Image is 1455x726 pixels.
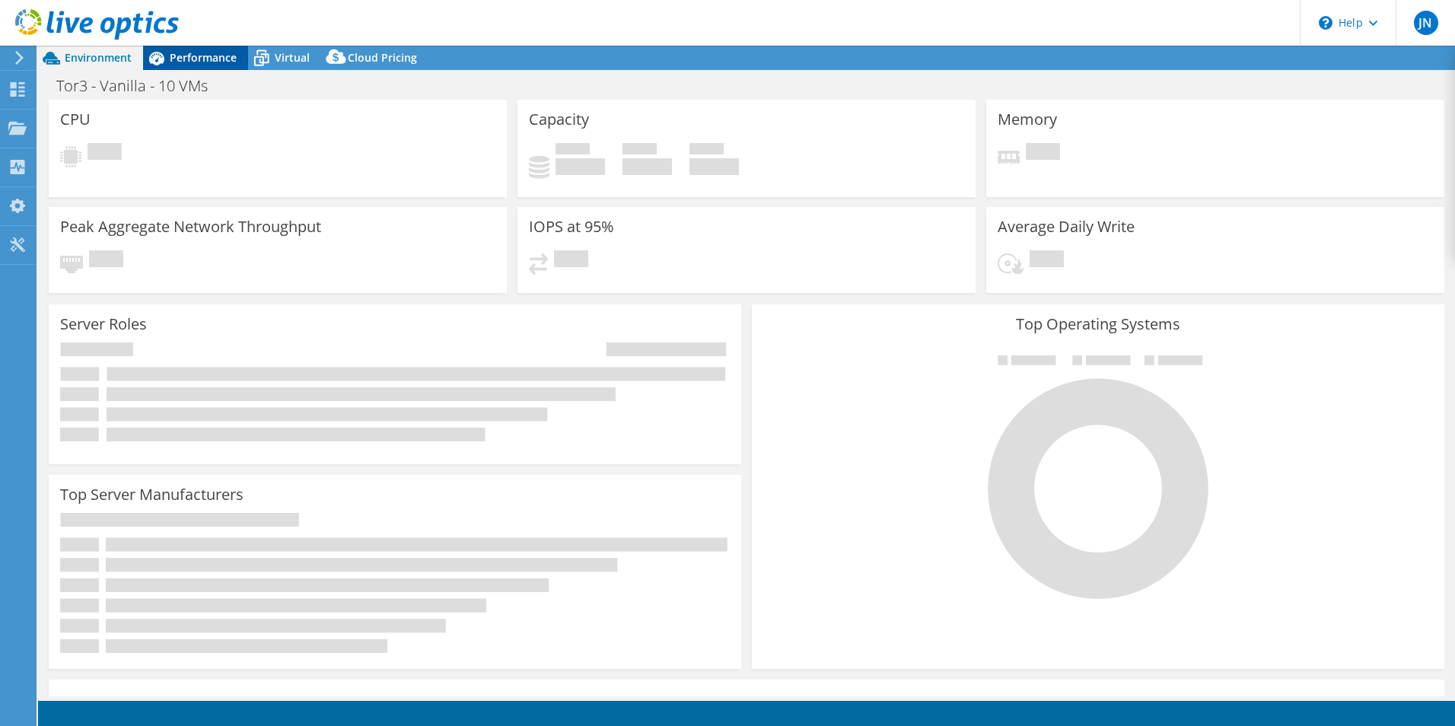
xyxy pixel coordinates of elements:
h3: Peak Aggregate Network Throughput [60,218,321,235]
span: Total [689,143,724,158]
h3: IOPS at 95% [529,218,614,235]
h4: 0 GiB [622,158,672,175]
h4: 0 GiB [556,158,605,175]
h3: Memory [998,111,1057,128]
h4: 0 GiB [689,158,739,175]
span: Performance [170,50,237,65]
h1: Tor3 - Vanilla - 10 VMs [49,78,231,94]
span: Pending [1026,143,1060,164]
h3: Server Roles [60,316,147,333]
span: Cloud Pricing [348,50,417,65]
span: Pending [1030,250,1064,271]
h3: Average Daily Write [998,218,1135,235]
span: JN [1414,11,1438,35]
h3: CPU [60,111,91,128]
span: Environment [65,50,132,65]
span: Virtual [275,50,310,65]
h3: Top Server Manufacturers [60,486,244,503]
h3: Top Operating Systems [763,316,1433,333]
span: Pending [88,143,122,164]
span: Used [556,143,590,158]
h3: Capacity [529,111,589,128]
span: Pending [89,250,123,271]
span: Free [622,143,657,158]
svg: \n [1319,16,1332,30]
span: Pending [554,250,588,271]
